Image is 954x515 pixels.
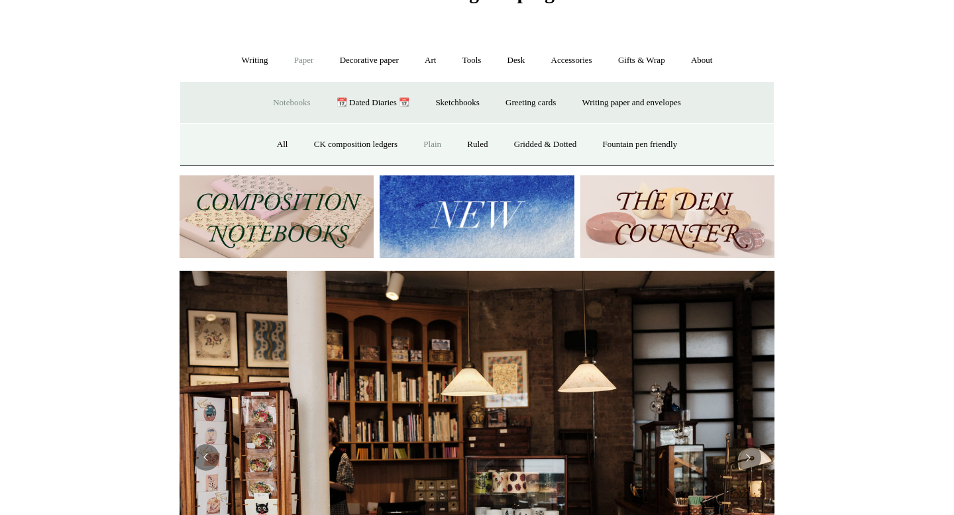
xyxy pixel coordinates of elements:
a: 📆 Dated Diaries 📆 [325,85,421,120]
a: Writing paper and envelopes [570,85,693,120]
a: Paper [282,43,326,78]
a: Gifts & Wrap [606,43,677,78]
img: New.jpg__PID:f73bdf93-380a-4a35-bcfe-7823039498e1 [380,175,574,258]
a: Accessories [539,43,604,78]
a: Desk [496,43,537,78]
a: CK composition ledgers [302,127,409,162]
a: All [265,127,300,162]
a: Decorative paper [328,43,411,78]
a: Notebooks [261,85,322,120]
img: The Deli Counter [580,175,774,258]
button: Previous [193,444,219,471]
a: Gridded & Dotted [502,127,589,162]
a: Tools [450,43,494,78]
a: Sketchbooks [423,85,491,120]
a: Art [413,43,448,78]
a: Fountain pen friendly [591,127,690,162]
a: About [679,43,725,78]
a: Writing [230,43,280,78]
img: 202302 Composition ledgers.jpg__PID:69722ee6-fa44-49dd-a067-31375e5d54ec [180,175,374,258]
a: Greeting cards [494,85,568,120]
a: Plain [411,127,453,162]
button: Next [735,444,761,471]
a: Ruled [455,127,500,162]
